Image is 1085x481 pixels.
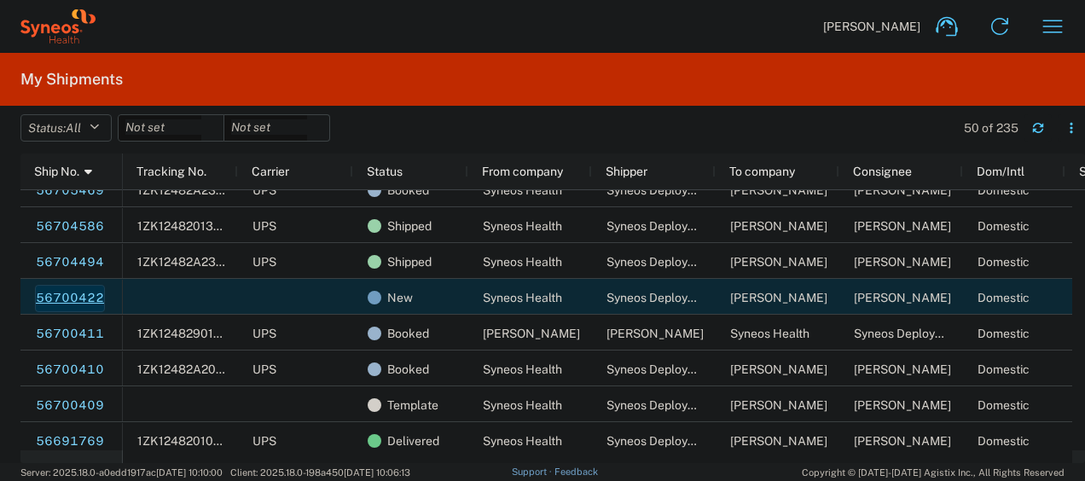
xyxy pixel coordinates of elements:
[730,362,827,376] span: James McCormick
[978,219,1030,233] span: Domestic
[978,398,1030,412] span: Domestic
[252,327,276,340] span: UPS
[137,219,264,233] span: 1ZK124820136252629
[606,291,722,304] span: Syneos Deployments
[512,467,554,477] a: Support
[854,434,951,448] span: Kelly Jackson
[252,434,276,448] span: UPS
[730,398,827,412] span: James McCormick
[554,467,598,477] a: Feedback
[854,219,951,233] span: Suzanne Posey
[606,219,722,233] span: Syneos Deployments
[387,387,438,423] span: Template
[252,255,276,269] span: UPS
[367,165,403,178] span: Status
[137,362,269,376] span: 1ZK12482A209403825
[854,398,951,412] span: James McCormick
[730,291,827,304] span: James McCormick
[854,291,951,304] span: James McCormick
[20,69,123,90] h2: My Shipments
[35,321,105,348] a: 56700411
[35,428,105,455] a: 56691769
[964,120,1018,136] div: 50 of 235
[977,165,1024,178] span: Dom/Intl
[387,316,429,351] span: Booked
[252,183,276,197] span: UPS
[483,327,580,340] span: James McCormick
[606,434,722,448] span: Syneos Deployments
[730,183,827,197] span: Douglas Jacobson
[854,255,951,269] span: Dan Barrett
[730,327,809,340] span: Syneos Health
[606,165,647,178] span: Shipper
[483,398,562,412] span: Syneos Health
[730,434,827,448] span: Kelly Jackson
[34,165,79,178] span: Ship No.
[606,327,704,340] span: James McCormick
[483,362,562,376] span: Syneos Health
[978,434,1030,448] span: Domestic
[156,467,223,478] span: [DATE] 10:10:00
[137,183,265,197] span: 1ZK12482A231502248
[854,327,969,340] span: Syneos Deployments
[978,327,1030,340] span: Domestic
[978,183,1030,197] span: Domestic
[35,177,105,205] a: 56705469
[854,362,951,376] span: James McCormick
[35,392,105,420] a: 56700409
[978,255,1030,269] span: Domestic
[224,115,329,141] input: Not set
[252,219,276,233] span: UPS
[978,362,1030,376] span: Domestic
[854,183,951,197] span: Douglas Jacobson
[252,362,276,376] span: UPS
[252,165,289,178] span: Carrier
[483,255,562,269] span: Syneos Health
[606,255,722,269] span: Syneos Deployments
[730,255,827,269] span: Dan Barrett
[35,356,105,384] a: 56700410
[387,172,429,208] span: Booked
[606,398,722,412] span: Syneos Deployments
[35,213,105,240] a: 56704586
[119,115,223,141] input: Not set
[606,362,722,376] span: Syneos Deployments
[853,165,912,178] span: Consignee
[483,434,562,448] span: Syneos Health
[729,165,795,178] span: To company
[20,114,112,142] button: Status:All
[823,19,920,34] span: [PERSON_NAME]
[483,183,562,197] span: Syneos Health
[136,165,206,178] span: Tracking No.
[137,434,264,448] span: 1ZK124820100094813
[387,351,429,387] span: Booked
[35,285,105,312] a: 56700422
[137,255,265,269] span: 1ZK12482A238687617
[802,465,1065,480] span: Copyright © [DATE]-[DATE] Agistix Inc., All Rights Reserved
[978,291,1030,304] span: Domestic
[66,121,81,135] span: All
[35,249,105,276] a: 56704494
[137,327,267,340] span: 1ZK124829019398034
[344,467,410,478] span: [DATE] 10:06:13
[483,291,562,304] span: Syneos Health
[230,467,410,478] span: Client: 2025.18.0-198a450
[482,165,563,178] span: From company
[387,244,432,280] span: Shipped
[483,219,562,233] span: Syneos Health
[387,208,432,244] span: Shipped
[387,423,439,459] span: Delivered
[730,219,827,233] span: Suzanne Posey
[387,280,413,316] span: New
[606,183,722,197] span: Syneos Deployments
[20,467,223,478] span: Server: 2025.18.0-a0edd1917ac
